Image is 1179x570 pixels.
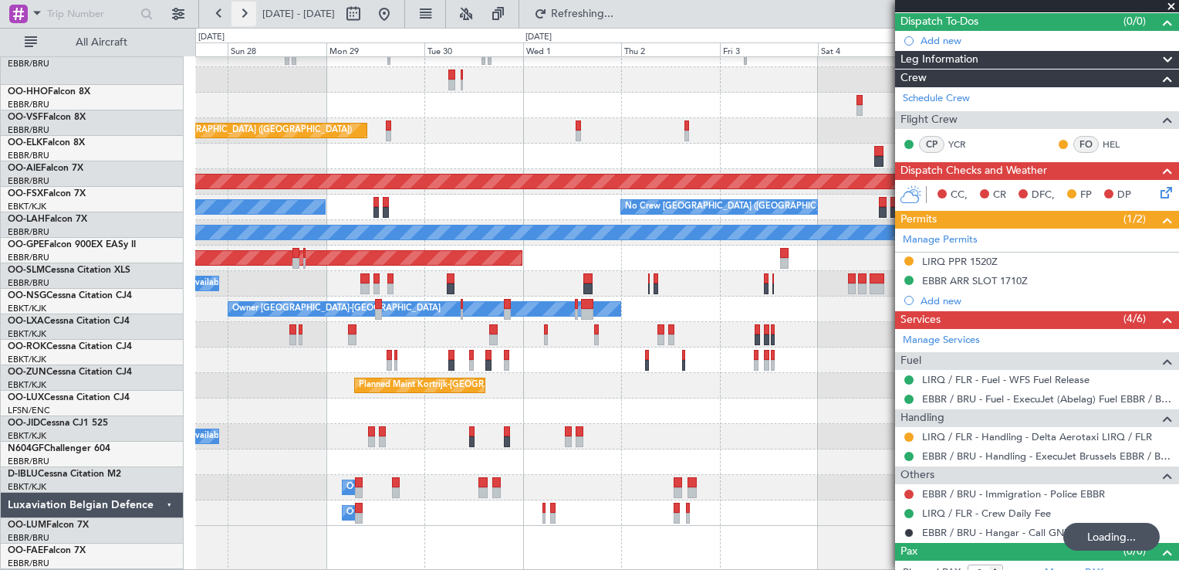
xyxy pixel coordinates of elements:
[8,405,50,416] a: LFSN/ENC
[8,379,46,391] a: EBKT/KJK
[1073,136,1099,153] div: FO
[8,189,43,198] span: OO-FSX
[8,521,89,530] a: OO-LUMFalcon 7X
[900,13,978,31] span: Dispatch To-Dos
[8,215,45,224] span: OO-LAH
[8,252,49,263] a: EBBR/BRU
[900,51,978,69] span: Leg Information
[232,297,441,321] div: Owner [GEOGRAPHIC_DATA]-[GEOGRAPHIC_DATA]
[346,501,451,524] div: Owner Melsbroek Air Base
[527,2,620,26] button: Refreshing...
[1123,310,1146,327] span: (4/6)
[8,342,46,351] span: OO-ROK
[903,232,978,248] a: Manage Permits
[8,354,46,365] a: EBKT/KJK
[8,226,49,238] a: EBBR/BRU
[8,456,49,467] a: EBBR/BRU
[900,70,927,87] span: Crew
[8,175,49,187] a: EBBR/BRU
[900,352,921,370] span: Fuel
[47,2,136,25] input: Trip Number
[900,543,917,561] span: Pax
[1117,188,1131,203] span: DP
[8,215,87,224] a: OO-LAHFalcon 7X
[1032,188,1055,203] span: DFC,
[8,58,49,70] a: EBBR/BRU
[903,333,980,348] a: Manage Services
[921,294,1171,307] div: Add new
[8,291,46,300] span: OO-NSG
[922,487,1105,500] a: EBBR / BRU - Immigration - Police EBBR
[8,546,43,555] span: OO-FAE
[720,42,818,56] div: Fri 3
[922,450,1171,463] a: EBBR / BRU - Handling - ExecuJet Brussels EBBR / BRU
[900,162,1047,180] span: Dispatch Checks and Weather
[8,164,41,173] span: OO-AIE
[8,113,43,122] span: OO-VSF
[424,42,522,56] div: Tue 30
[8,419,108,428] a: OO-JIDCessna CJ1 525
[359,374,539,397] div: Planned Maint Kortrijk-[GEOGRAPHIC_DATA]
[8,317,130,326] a: OO-LXACessna Citation CJ4
[8,317,44,326] span: OO-LXA
[228,42,326,56] div: Sun 28
[993,188,1006,203] span: CR
[900,467,934,484] span: Others
[8,444,44,453] span: N604GF
[625,195,883,219] div: No Crew [GEOGRAPHIC_DATA] ([GEOGRAPHIC_DATA] National)
[8,393,44,402] span: OO-LUX
[8,368,46,377] span: OO-ZUN
[525,31,552,44] div: [DATE]
[900,211,937,229] span: Permits
[8,87,90,97] a: OO-HHOFalcon 8X
[8,113,86,122] a: OO-VSFFalcon 8X
[8,419,40,428] span: OO-JID
[8,342,132,351] a: OO-ROKCessna Citation CJ4
[8,470,121,479] a: D-IBLUCessna Citation M2
[8,87,48,97] span: OO-HHO
[948,137,983,151] a: YCR
[922,373,1089,386] a: LIRQ / FLR - Fuel - WFS Fuel Release
[109,119,352,142] div: Planned Maint [GEOGRAPHIC_DATA] ([GEOGRAPHIC_DATA])
[8,303,46,314] a: EBKT/KJK
[8,470,38,479] span: D-IBLU
[921,34,1171,47] div: Add new
[8,532,49,544] a: EBBR/BRU
[922,255,998,268] div: LIRQ PPR 1520Z
[900,311,941,329] span: Services
[8,481,46,493] a: EBKT/KJK
[8,546,86,555] a: OO-FAEFalcon 7X
[919,136,944,153] div: CP
[8,291,132,300] a: OO-NSGCessna Citation CJ4
[922,430,1152,443] a: LIRQ / FLR - Handling - Delta Aerotaxi LIRQ / FLR
[346,476,451,499] div: Owner Melsbroek Air Base
[922,392,1171,405] a: EBBR / BRU - Fuel - ExecuJet (Abelag) Fuel EBBR / BRU
[1103,137,1137,151] a: HEL
[8,99,49,110] a: EBBR/BRU
[262,7,335,21] span: [DATE] - [DATE]
[8,521,46,530] span: OO-LUM
[550,8,615,19] span: Refreshing...
[523,42,621,56] div: Wed 1
[922,526,1153,539] a: EBBR / BRU - Hangar - Call GND OPS short notice
[1123,211,1146,227] span: (1/2)
[8,201,46,212] a: EBKT/KJK
[1123,13,1146,29] span: (0/0)
[8,150,49,161] a: EBBR/BRU
[8,368,132,377] a: OO-ZUNCessna Citation CJ4
[903,91,970,107] a: Schedule Crew
[198,31,225,44] div: [DATE]
[8,266,45,275] span: OO-SLM
[922,274,1028,287] div: EBBR ARR SLOT 1710Z
[8,558,49,569] a: EBBR/BRU
[8,328,46,340] a: EBKT/KJK
[8,277,49,289] a: EBBR/BRU
[8,240,44,249] span: OO-GPE
[8,138,42,148] span: OO-ELK
[326,42,424,56] div: Mon 29
[17,30,167,55] button: All Aircraft
[8,393,130,402] a: OO-LUXCessna Citation CJ4
[40,37,163,48] span: All Aircraft
[621,42,719,56] div: Thu 2
[1123,543,1146,559] span: (0/0)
